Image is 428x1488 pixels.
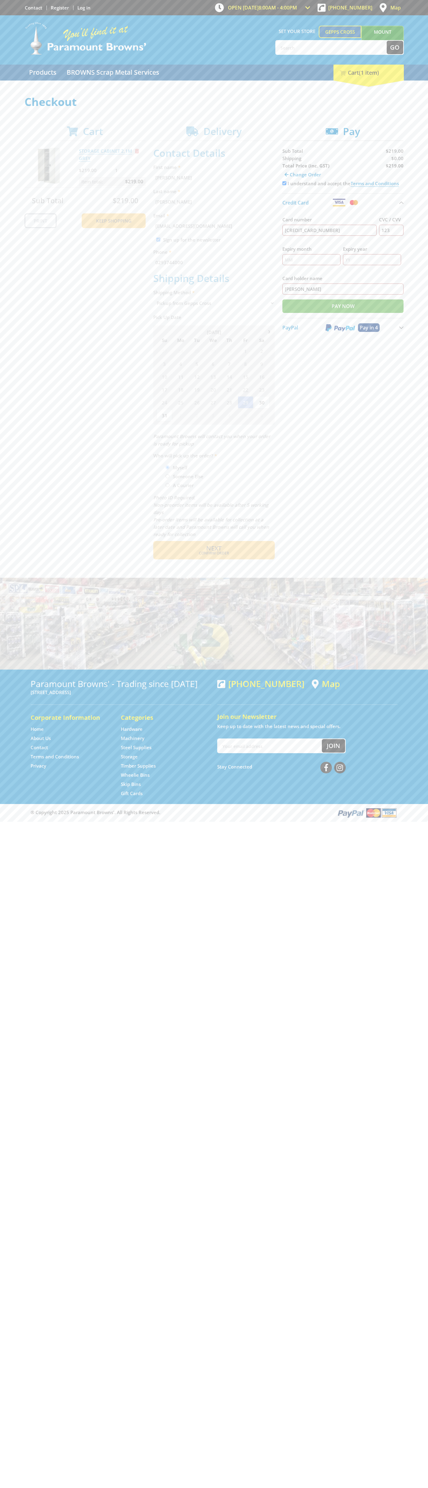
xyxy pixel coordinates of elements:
span: Change Order [290,171,321,178]
label: Card holder name [282,275,404,282]
strong: $219.00 [386,163,404,169]
p: Keep up to date with the latest news and special offers. [217,723,398,730]
span: Pay [343,125,360,138]
button: PayPal Pay in 4 [282,318,404,337]
span: Pay in 4 [360,324,378,331]
label: Card number [282,216,377,223]
a: Go to the BROWNS Scrap Metal Services page [62,65,164,81]
div: Stay Connected [217,759,346,774]
span: $0.00 [391,155,404,161]
a: Log in [77,5,91,11]
span: OPEN [DATE] [228,4,297,11]
input: YY [343,254,401,265]
img: Visa [332,199,346,206]
input: Please accept the terms and conditions. [282,181,286,185]
h3: Paramount Browns' - Trading since [DATE] [31,679,211,689]
a: Gepps Cross [319,26,361,38]
a: Go to the Wheelie Bins page [121,772,150,778]
a: Terms and Conditions [351,180,399,187]
span: Credit Card [282,199,309,206]
label: Expiry month [282,245,341,253]
h1: Checkout [24,96,404,108]
h5: Categories [121,713,199,722]
a: Go to the Skip Bins page [121,781,141,787]
div: [PHONE_NUMBER] [217,679,304,689]
a: Go to the Storage page [121,753,138,760]
h5: Corporate Information [31,713,109,722]
div: Cart [333,65,404,81]
label: I understand and accept the [288,180,399,187]
span: Set your store [275,26,319,37]
img: PayPal [326,324,355,332]
input: MM [282,254,341,265]
a: Go to the About Us page [31,735,51,742]
h5: Join our Newsletter [217,712,398,721]
a: Go to the Timber Supplies page [121,763,156,769]
span: (1 item) [359,69,379,76]
a: Go to the Products page [24,65,61,81]
label: CVC / CVV [379,216,404,223]
span: 8:00am - 4:00pm [259,4,297,11]
input: Search [276,41,387,54]
a: Go to the Terms and Conditions page [31,753,79,760]
a: Change Order [282,169,323,180]
a: Go to the registration page [51,5,69,11]
input: Your email address [218,739,322,753]
button: Join [322,739,345,753]
span: $219.00 [386,148,404,154]
strong: Total Price (inc. GST) [282,163,329,169]
input: Pay Now [282,299,404,313]
div: ® Copyright 2025 Paramount Browns'. All Rights Reserved. [24,807,404,818]
p: [STREET_ADDRESS] [31,689,211,696]
button: Go [387,41,403,54]
img: Mastercard [348,199,359,206]
a: Go to the Steel Supplies page [121,744,151,751]
span: Sub Total [282,148,303,154]
a: Go to the Hardware page [121,726,143,732]
span: PayPal [282,324,298,331]
a: View a map of Gepps Cross location [312,679,340,689]
a: Go to the Privacy page [31,763,46,769]
span: Shipping [282,155,301,161]
img: PayPal, Mastercard, Visa accepted [337,807,398,818]
a: Go to the Contact page [25,5,42,11]
a: Go to the Contact page [31,744,48,751]
button: Credit Card [282,193,404,211]
a: Go to the Home page [31,726,44,732]
a: Go to the Machinery page [121,735,144,742]
img: Paramount Browns' [24,21,147,55]
label: Expiry year [343,245,401,253]
a: Go to the Gift Cards page [121,790,143,797]
a: Mount [PERSON_NAME] [361,26,404,49]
